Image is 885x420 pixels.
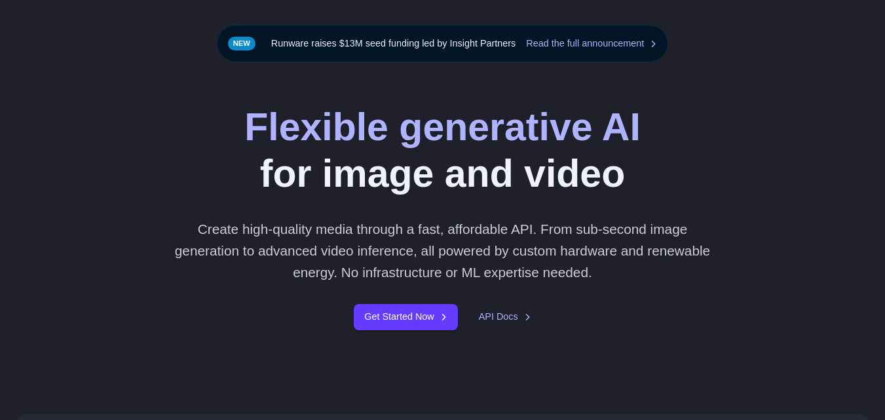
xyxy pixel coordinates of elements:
[244,105,641,149] strong: Flexible generative AI
[217,25,669,62] div: Runware raises $13M seed funding led by Insight Partners
[244,104,641,197] h1: for image and video
[479,309,531,324] a: API Docs
[354,304,457,330] a: Get Started Now
[170,218,716,284] p: Create high-quality media through a fast, affordable API. From sub-second image generation to adv...
[526,36,657,51] a: Read the full announcement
